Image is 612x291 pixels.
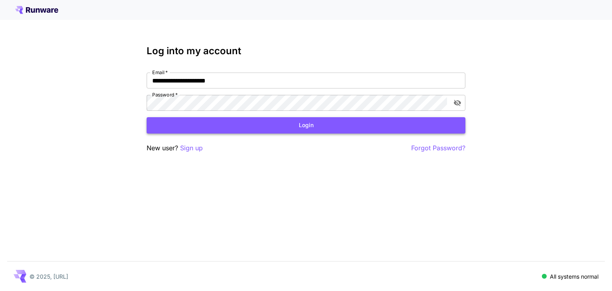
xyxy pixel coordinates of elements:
[147,45,465,57] h3: Log into my account
[411,143,465,153] button: Forgot Password?
[152,69,168,76] label: Email
[147,143,203,153] p: New user?
[29,272,68,281] p: © 2025, [URL]
[147,117,465,134] button: Login
[152,91,178,98] label: Password
[180,143,203,153] button: Sign up
[450,96,465,110] button: toggle password visibility
[550,272,598,281] p: All systems normal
